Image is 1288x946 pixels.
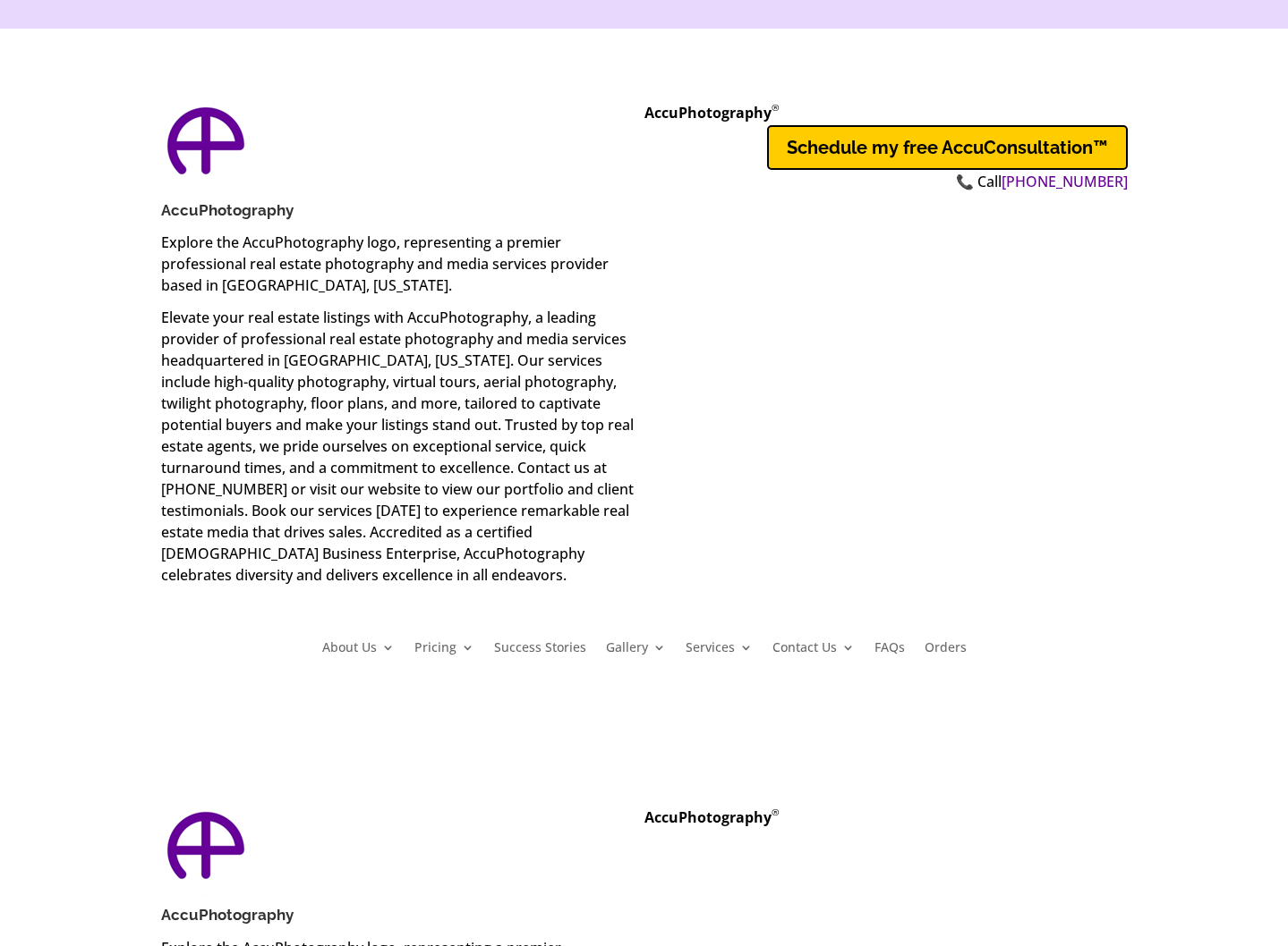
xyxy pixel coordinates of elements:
h3: AccuPhotography [161,906,644,933]
sup: Registered Trademark [772,806,780,818]
a: AccuPhotography Logo - Professional Real Estate Photography and Media Services in Dallas, Texas [161,175,251,195]
a: Services [686,641,753,661]
a: Orders [925,641,967,661]
span: 📞 Call [956,172,1128,191]
img: AccuPhotography [161,806,251,895]
p: Elevate your real estate listings with AccuPhotography, a leading provider of professional real e... [161,307,644,586]
a: AccuPhotography Logo - Professional Real Estate Photography and Media Services in Dallas, Texas [161,880,251,900]
a: About Us [322,641,395,661]
strong: AccuPhotography [644,103,772,122]
img: AccuPhotography [161,101,251,190]
sup: Registered Trademark [772,101,780,114]
h3: AccuPhotography [161,201,644,228]
a: Gallery [606,641,666,661]
a: FAQs [874,641,905,661]
p: Explore the AccuPhotography logo, representing a premier professional real estate photography and... [161,232,644,296]
strong: AccuPhotography [644,807,772,827]
a: Schedule my free AccuConsultation™ [767,125,1128,170]
a: Success Stories [494,641,586,661]
a: Pricing [414,641,474,661]
a: Contact Us [772,641,855,661]
a: [PHONE_NUMBER] [1002,172,1128,191]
